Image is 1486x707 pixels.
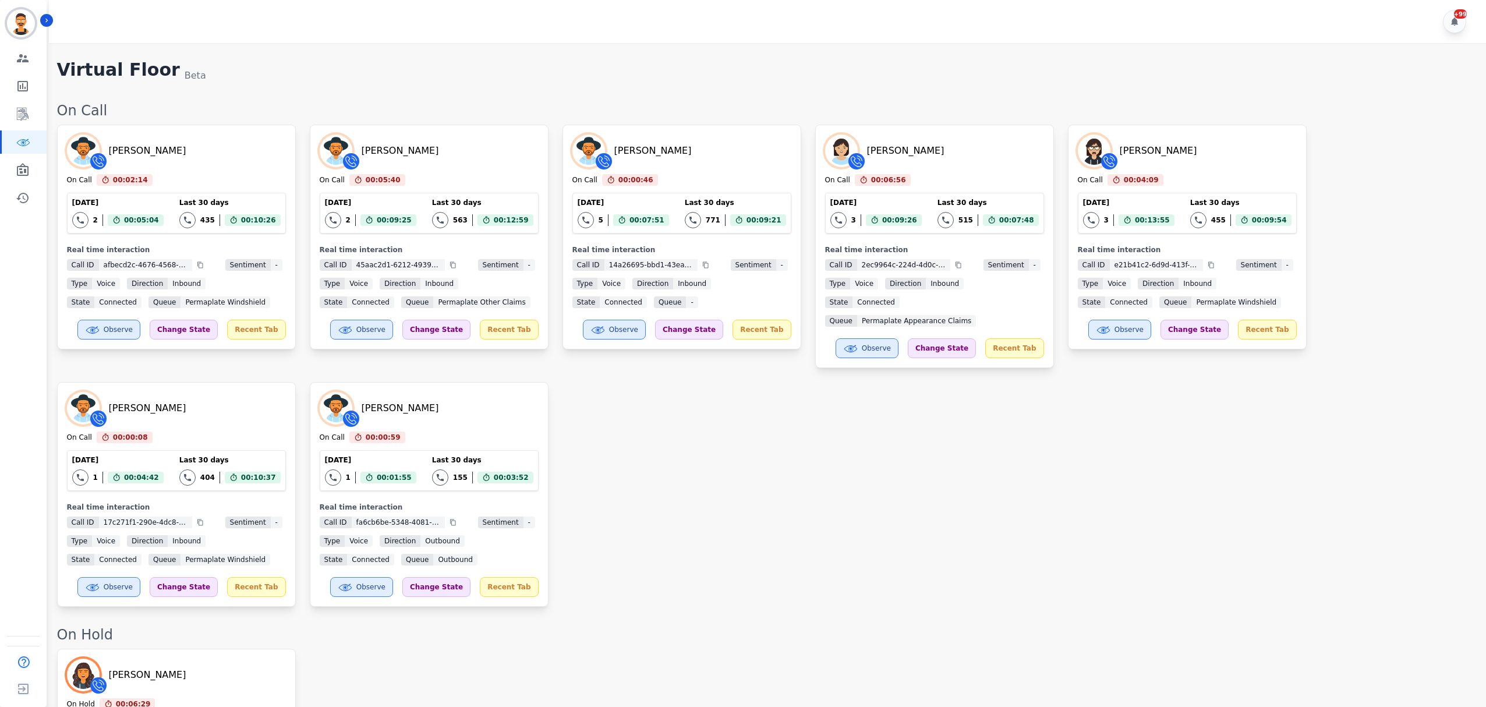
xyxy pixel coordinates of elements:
span: 00:10:37 [241,472,276,483]
div: On Call [57,101,1474,120]
div: On Hold [57,625,1474,644]
span: voice [92,278,120,289]
span: e21b41c2-6d9d-413f-abe0-496af1996fb0 [1110,259,1203,271]
span: 00:04:09 [1124,174,1159,186]
div: [DATE] [1083,198,1174,207]
span: 00:12:59 [494,214,529,226]
div: 2 [346,215,351,225]
span: Outbound [433,554,477,565]
span: voice [597,278,625,289]
span: Observe [1114,325,1144,334]
span: Sentiment [225,517,271,528]
span: connected [1105,296,1152,308]
span: Type [67,278,93,289]
div: [PERSON_NAME] [362,401,439,415]
span: Sentiment [478,517,523,528]
div: [PERSON_NAME] [109,668,186,682]
span: Permaplate Windshield [1191,296,1281,308]
div: [DATE] [325,198,416,207]
span: Direction [885,278,926,289]
div: 515 [958,215,973,225]
span: State [825,296,853,308]
span: connected [347,554,394,565]
div: [DATE] [578,198,669,207]
div: Change State [402,320,470,340]
span: connected [94,296,141,308]
img: Avatar [67,392,100,425]
span: connected [347,296,394,308]
span: Permaplate Windshield [181,296,270,308]
span: State [67,296,95,308]
div: On Call [825,175,850,186]
span: Call ID [1078,259,1110,271]
span: Observe [356,582,385,592]
div: [PERSON_NAME] [867,144,944,158]
span: Observe [609,325,638,334]
div: Change State [655,320,723,340]
div: Real time interaction [320,245,539,254]
img: Avatar [1078,135,1110,167]
span: - [271,517,282,528]
div: On Call [1078,175,1103,186]
span: Direction [380,535,420,547]
div: Change State [1161,320,1229,340]
div: 2 [93,215,98,225]
div: Recent Tab [1238,320,1296,340]
span: Observe [104,582,133,592]
span: voice [92,535,120,547]
span: - [523,517,535,528]
span: 2ec9964c-224d-4d0c-9f46-6fcbda5cf5ee [857,259,950,271]
div: [DATE] [72,455,164,465]
span: Permaplate Other Claims [433,296,530,308]
img: Avatar [67,135,100,167]
span: State [320,296,348,308]
div: Change State [402,577,470,597]
div: Recent Tab [227,320,285,340]
span: Direction [127,535,168,547]
span: 00:07:51 [629,214,664,226]
span: State [67,554,95,565]
span: voice [1103,278,1131,289]
span: Call ID [67,517,99,528]
div: [PERSON_NAME] [109,144,186,158]
span: 45aac2d1-6212-4939-b090-d133ba4c1ec5 [352,259,445,271]
span: Call ID [825,259,857,271]
span: 00:01:55 [377,472,412,483]
span: Sentiment [731,259,776,271]
span: Type [825,278,851,289]
div: Last 30 days [432,455,533,465]
img: Bordered avatar [7,9,35,37]
span: Direction [127,278,168,289]
span: voice [345,535,373,547]
span: 00:00:59 [366,432,401,443]
span: State [320,554,348,565]
div: Real time interaction [320,503,539,512]
div: [DATE] [830,198,922,207]
span: State [572,296,600,308]
div: Change State [908,338,976,358]
span: 00:04:42 [124,472,159,483]
img: Avatar [320,135,352,167]
div: [PERSON_NAME] [109,401,186,415]
span: 00:13:55 [1135,214,1170,226]
button: Observe [836,338,898,358]
div: Last 30 days [1190,198,1292,207]
div: Real time interaction [825,245,1044,254]
span: fa6cb6be-5348-4081-acb1-e3ae534b483b [352,517,445,528]
span: inbound [673,278,711,289]
span: inbound [168,535,206,547]
span: Observe [356,325,385,334]
div: Change State [150,320,218,340]
span: Sentiment [225,259,271,271]
span: Call ID [67,259,99,271]
span: Direction [1138,278,1179,289]
div: 5 [599,215,603,225]
span: 00:00:08 [113,432,148,443]
span: 00:06:56 [871,174,906,186]
div: Recent Tab [480,577,538,597]
div: Real time interaction [67,503,286,512]
span: 00:09:21 [746,214,781,226]
div: Real time interaction [1078,245,1297,254]
button: Observe [330,577,393,597]
div: 1 [93,473,98,482]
